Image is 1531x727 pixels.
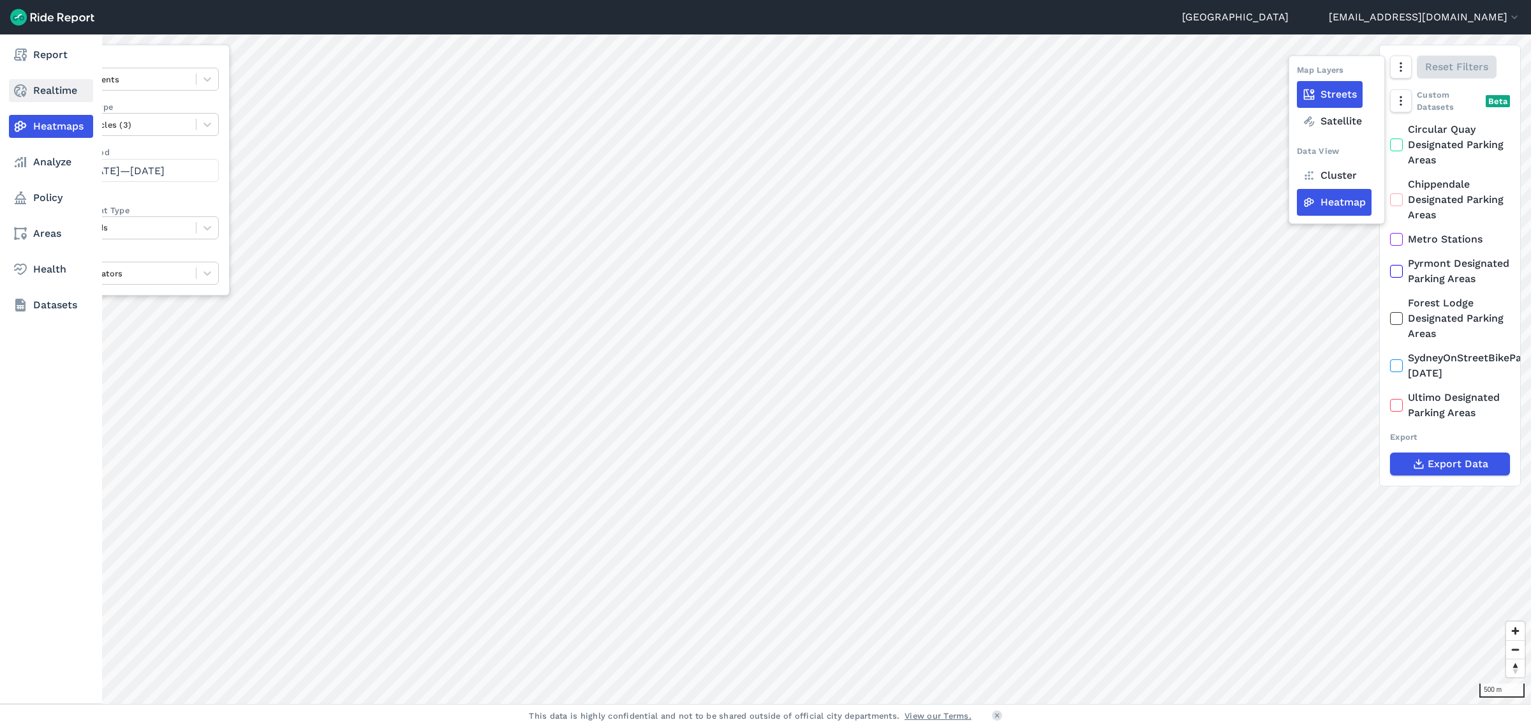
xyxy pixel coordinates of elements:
div: Custom Datasets [1390,89,1510,113]
label: SydneyOnStreetBikeParking [DATE] [1390,350,1510,381]
a: Policy [9,186,93,209]
div: Export [1390,431,1510,443]
span: [DATE]—[DATE] [85,165,165,177]
label: Data Period [62,146,219,158]
a: Areas [9,222,93,245]
button: Reset bearing to north [1506,659,1525,677]
label: Chippendale Designated Parking Areas [1390,177,1510,223]
button: Zoom in [1506,622,1525,640]
div: Beta [1486,95,1510,107]
a: Heatmaps [9,115,93,138]
canvas: Map [41,34,1531,704]
label: Curb Event Type [62,204,219,216]
a: [GEOGRAPHIC_DATA] [1182,10,1289,25]
a: View our Terms. [905,710,972,722]
label: Vehicle Type [62,101,219,113]
label: Data Type [62,56,219,68]
a: Datasets [9,294,93,317]
a: Health [9,258,93,281]
a: Report [9,43,93,66]
span: Export Data [1428,456,1488,472]
label: Pyrmont Designated Parking Areas [1390,256,1510,287]
button: [DATE]—[DATE] [62,159,219,182]
div: 500 m [1479,684,1525,698]
a: Realtime [9,79,93,102]
span: Reset Filters [1425,59,1488,75]
div: Data View [1297,145,1339,162]
a: Analyze [9,151,93,174]
img: Ride Report [10,9,94,26]
label: Heatmap [1297,189,1372,216]
label: Operators [62,250,219,262]
label: Streets [1297,81,1363,108]
div: Map Layers [1297,64,1344,81]
label: Satellite [1297,108,1368,135]
button: Zoom out [1506,640,1525,659]
label: Metro Stations [1390,232,1510,247]
label: Forest Lodge Designated Parking Areas [1390,296,1510,341]
button: [EMAIL_ADDRESS][DOMAIN_NAME] [1329,10,1521,25]
button: Reset Filters [1417,56,1497,79]
label: Ultimo Designated Parking Areas [1390,390,1510,421]
label: Cluster [1297,162,1363,189]
button: Export Data [1390,453,1510,476]
label: Circular Quay Designated Parking Areas [1390,122,1510,168]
